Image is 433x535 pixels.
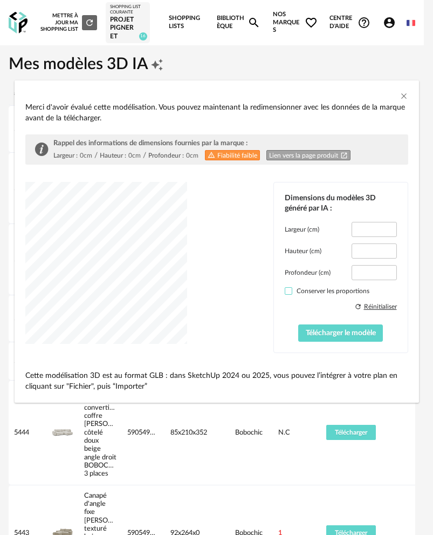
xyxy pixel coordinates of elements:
span: Alert Outline icon [208,151,215,159]
label: Profondeur (cm) [285,268,331,277]
div: Réinitialiser [364,302,397,311]
p: Cette modélisation 3D est au format GLB : dans SketchUp 2024 ou 2025, vous pouvez l’intégrer à vo... [25,370,408,392]
div: Profondeur : [148,151,184,160]
span: Rappel des informations de dimensions fournies par la marque : [53,140,248,147]
label: Largeur (cm) [285,225,319,234]
div: / [94,151,98,160]
span: Open In New icon [340,151,348,159]
div: dialog [15,80,419,403]
div: Largeur : [53,151,78,160]
div: Hauteur : [100,151,126,160]
div: 0cm [80,151,92,160]
label: Conserver les proportions [285,287,397,295]
div: Merci d'avoir évalué cette modélisation. Vous pouvez maintenant la redimensionner avec les donnée... [25,102,408,124]
span: Refresh icon [354,302,362,311]
div: 0cm [186,151,198,160]
div: / [143,151,146,160]
a: Lien vers la page produitOpen In New icon [266,150,350,160]
label: Hauteur (cm) [285,247,321,255]
div: Dimensions du modèles 3D généré par IA : [285,193,397,213]
button: Télécharger le modèle [298,324,383,342]
button: Close [400,91,408,103]
span: Télécharger le modèle [306,329,376,337]
div: 0cm [128,151,141,160]
div: Fiabilité faible [205,150,260,160]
